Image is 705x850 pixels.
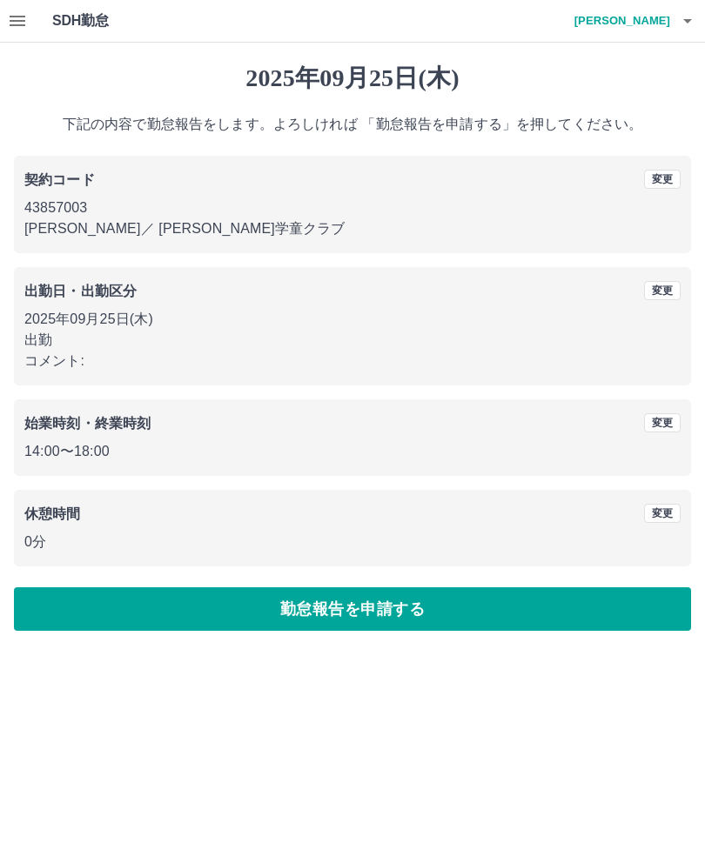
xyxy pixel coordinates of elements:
p: 0分 [24,532,681,552]
p: 出勤 [24,330,681,351]
p: 2025年09月25日(木) [24,309,681,330]
button: 変更 [644,413,681,432]
button: 変更 [644,504,681,523]
p: 43857003 [24,197,681,218]
p: 14:00 〜 18:00 [24,441,681,462]
b: 契約コード [24,172,95,187]
p: コメント: [24,351,681,371]
button: 変更 [644,281,681,300]
p: [PERSON_NAME] ／ [PERSON_NAME]学童クラブ [24,218,681,239]
b: 始業時刻・終業時刻 [24,416,151,431]
button: 変更 [644,170,681,189]
h1: 2025年09月25日(木) [14,64,691,93]
p: 下記の内容で勤怠報告をします。よろしければ 「勤怠報告を申請する」を押してください。 [14,114,691,135]
b: 休憩時間 [24,506,81,521]
button: 勤怠報告を申請する [14,587,691,631]
b: 出勤日・出勤区分 [24,284,137,298]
